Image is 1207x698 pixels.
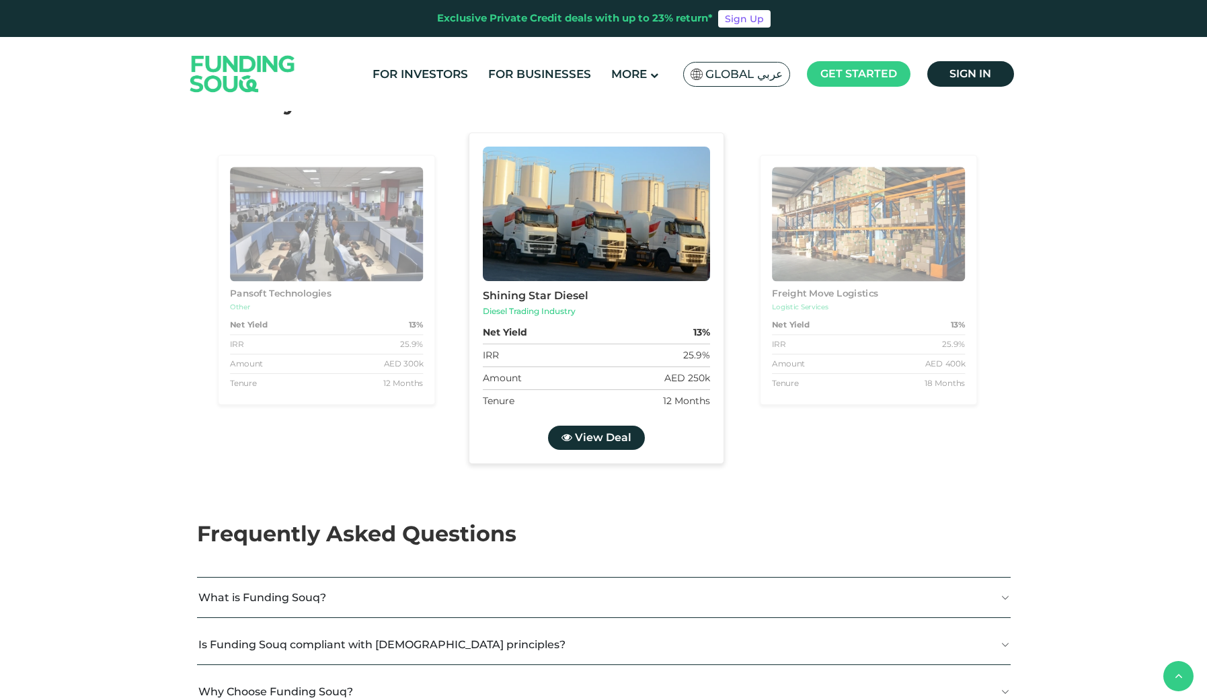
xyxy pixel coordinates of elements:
span: Sign in [949,67,991,80]
div: 18 Months [925,377,965,389]
div: Exclusive Private Credit deals with up to 23% return* [437,11,713,26]
button: Is Funding Souq compliant with [DEMOGRAPHIC_DATA] principles? [197,625,1011,664]
div: IRR [229,338,243,350]
span: Recently Funded [197,89,389,116]
div: AED 300k [383,358,423,370]
div: Logistic Services [772,302,965,312]
div: 25.9% [683,348,709,362]
button: back [1163,661,1194,691]
a: For Businesses [485,63,594,85]
div: Other [229,302,422,312]
div: Amount [229,358,262,370]
div: IRR [772,338,785,350]
a: View Deal [547,426,644,450]
span: Global عربي [705,67,783,82]
div: 12 Months [662,394,709,408]
div: 25.9% [942,338,965,350]
div: 25.9% [400,338,423,350]
div: IRR [482,348,498,362]
div: Freight Move Logistics [772,287,965,301]
strong: 13% [951,319,965,331]
img: Business Image [772,167,965,281]
div: Amount [772,358,805,370]
div: Pansoft Technologies [229,287,422,301]
div: AED 250k [664,371,709,385]
div: 12 Months [383,377,423,389]
div: Shining Star Diesel [482,288,709,304]
a: Sign Up [718,10,771,28]
span: Frequently Asked Questions [197,520,516,547]
img: Business Image [229,167,422,281]
strong: Net Yield [772,319,810,331]
div: Tenure [772,377,799,389]
strong: Net Yield [229,319,267,331]
span: Get started [820,67,897,80]
span: More [611,67,647,81]
img: SA Flag [691,69,703,80]
strong: Net Yield [482,325,527,340]
a: Sign in [927,61,1014,87]
div: AED 400k [925,358,966,370]
strong: 13% [693,325,709,340]
a: For Investors [369,63,471,85]
button: What is Funding Souq? [197,578,1011,617]
div: Diesel Trading Industry [482,305,709,317]
img: Logo [177,40,309,108]
img: Business Image [482,147,709,281]
div: Amount [482,371,521,385]
div: Tenure [229,377,256,389]
strong: 13% [408,319,422,331]
div: Tenure [482,394,514,408]
span: View Deal [574,431,631,444]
